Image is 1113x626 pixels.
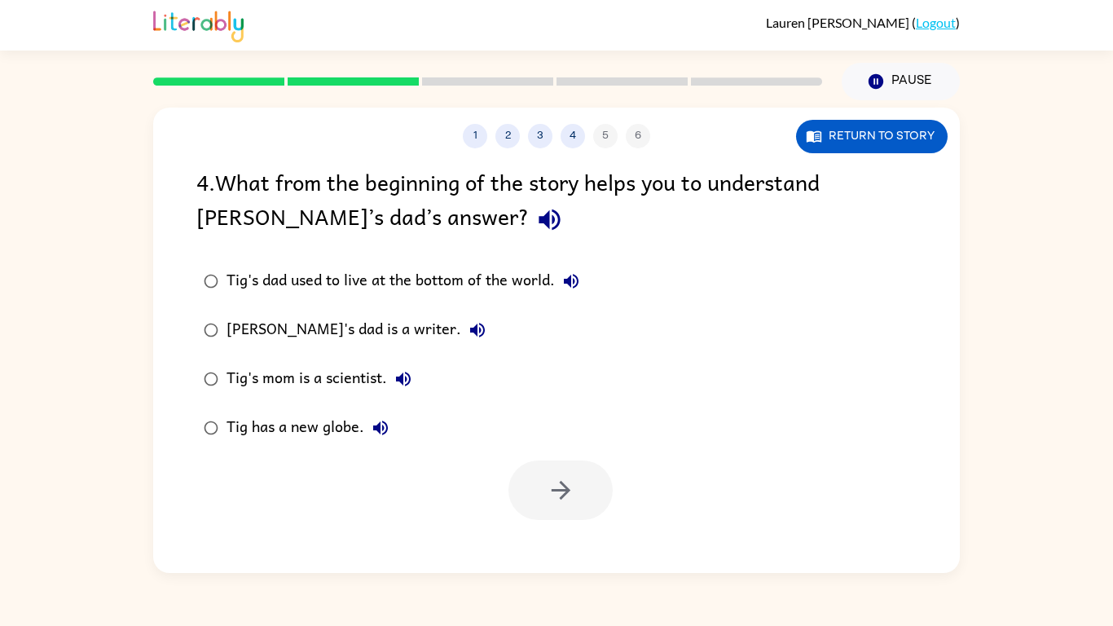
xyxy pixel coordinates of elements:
[463,124,487,148] button: 1
[227,265,587,298] div: Tig's dad used to live at the bottom of the world.
[153,7,244,42] img: Literably
[461,314,494,346] button: [PERSON_NAME]'s dad is a writer.
[364,412,397,444] button: Tig has a new globe.
[495,124,520,148] button: 2
[555,265,587,298] button: Tig's dad used to live at the bottom of the world.
[916,15,956,30] a: Logout
[227,314,494,346] div: [PERSON_NAME]'s dad is a writer.
[227,412,397,444] div: Tig has a new globe.
[796,120,948,153] button: Return to story
[561,124,585,148] button: 4
[766,15,912,30] span: Lauren [PERSON_NAME]
[528,124,552,148] button: 3
[842,63,960,100] button: Pause
[387,363,420,395] button: Tig's mom is a scientist.
[227,363,420,395] div: Tig's mom is a scientist.
[766,15,960,30] div: ( )
[196,165,917,240] div: 4 . What from the beginning of the story helps you to understand [PERSON_NAME]’s dad’s answer?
